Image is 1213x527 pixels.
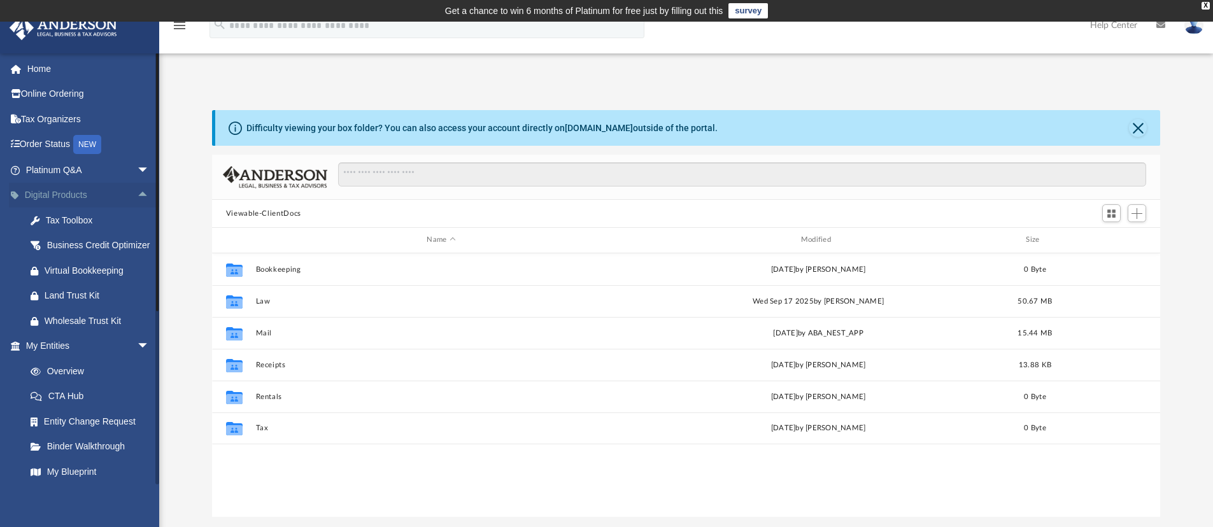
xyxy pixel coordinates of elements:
a: My Entitiesarrow_drop_down [9,334,169,359]
img: Anderson Advisors Platinum Portal [6,15,121,40]
div: id [1066,234,1155,246]
a: Business Credit Optimizer [18,233,169,258]
div: Difficulty viewing your box folder? You can also access your account directly on outside of the p... [246,122,718,135]
button: Switch to Grid View [1102,204,1121,222]
a: Overview [18,358,169,384]
div: Tax Toolbox [45,213,153,228]
span: 13.88 KB [1019,361,1051,368]
div: id [218,234,250,246]
div: NEW [73,135,101,154]
button: Bookkeeping [255,265,627,274]
span: 50.67 MB [1018,297,1052,304]
span: 15.44 MB [1018,329,1052,336]
button: Rentals [255,393,627,401]
div: Land Trust Kit [45,288,153,304]
span: arrow_drop_down [137,334,162,360]
a: Land Trust Kit [18,283,169,309]
div: close [1202,2,1210,10]
a: [DOMAIN_NAME] [565,123,633,133]
div: [DATE] by [PERSON_NAME] [632,423,1004,434]
span: arrow_drop_down [137,157,162,183]
a: Online Ordering [9,81,169,107]
a: Digital Productsarrow_drop_up [9,183,169,208]
div: [DATE] by [PERSON_NAME] [632,263,1004,275]
a: Tax Organizers [9,106,169,132]
input: Search files and folders [338,162,1146,186]
i: search [213,17,227,31]
a: survey [728,3,768,18]
div: grid [212,253,1161,517]
a: Home [9,56,169,81]
a: Virtual Bookkeeping [18,258,169,283]
a: Order StatusNEW [9,132,169,158]
a: Tax Toolbox [18,207,169,233]
button: Law [255,297,627,306]
button: Receipts [255,361,627,369]
div: [DATE] by [PERSON_NAME] [632,391,1004,402]
span: 0 Byte [1024,425,1046,432]
div: Business Credit Optimizer [45,237,153,253]
div: Wholesale Trust Kit [45,313,153,329]
span: 0 Byte [1024,393,1046,400]
i: menu [172,18,187,33]
div: [DATE] by [PERSON_NAME] [632,359,1004,370]
a: Wholesale Trust Kit [18,308,169,334]
a: My Blueprint [18,459,162,484]
a: Entity Change Request [18,409,169,434]
span: 0 Byte [1024,265,1046,272]
button: Viewable-ClientDocs [226,208,301,220]
span: arrow_drop_up [137,183,162,209]
div: Name [255,234,627,246]
div: Get a chance to win 6 months of Platinum for free just by filling out this [445,3,723,18]
button: Add [1128,204,1147,222]
div: [DATE] by ABA_NEST_APP [632,327,1004,339]
div: Virtual Bookkeeping [45,263,153,279]
a: CTA Hub [18,384,169,409]
button: Tax [255,424,627,432]
img: User Pic [1184,16,1203,34]
a: Tax Due Dates [18,484,169,510]
button: Mail [255,329,627,337]
div: Modified [632,234,1004,246]
a: Binder Walkthrough [18,434,169,460]
button: Close [1129,119,1147,137]
div: Size [1009,234,1060,246]
div: Wed Sep 17 2025 by [PERSON_NAME] [632,295,1004,307]
a: Platinum Q&Aarrow_drop_down [9,157,169,183]
a: menu [172,24,187,33]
